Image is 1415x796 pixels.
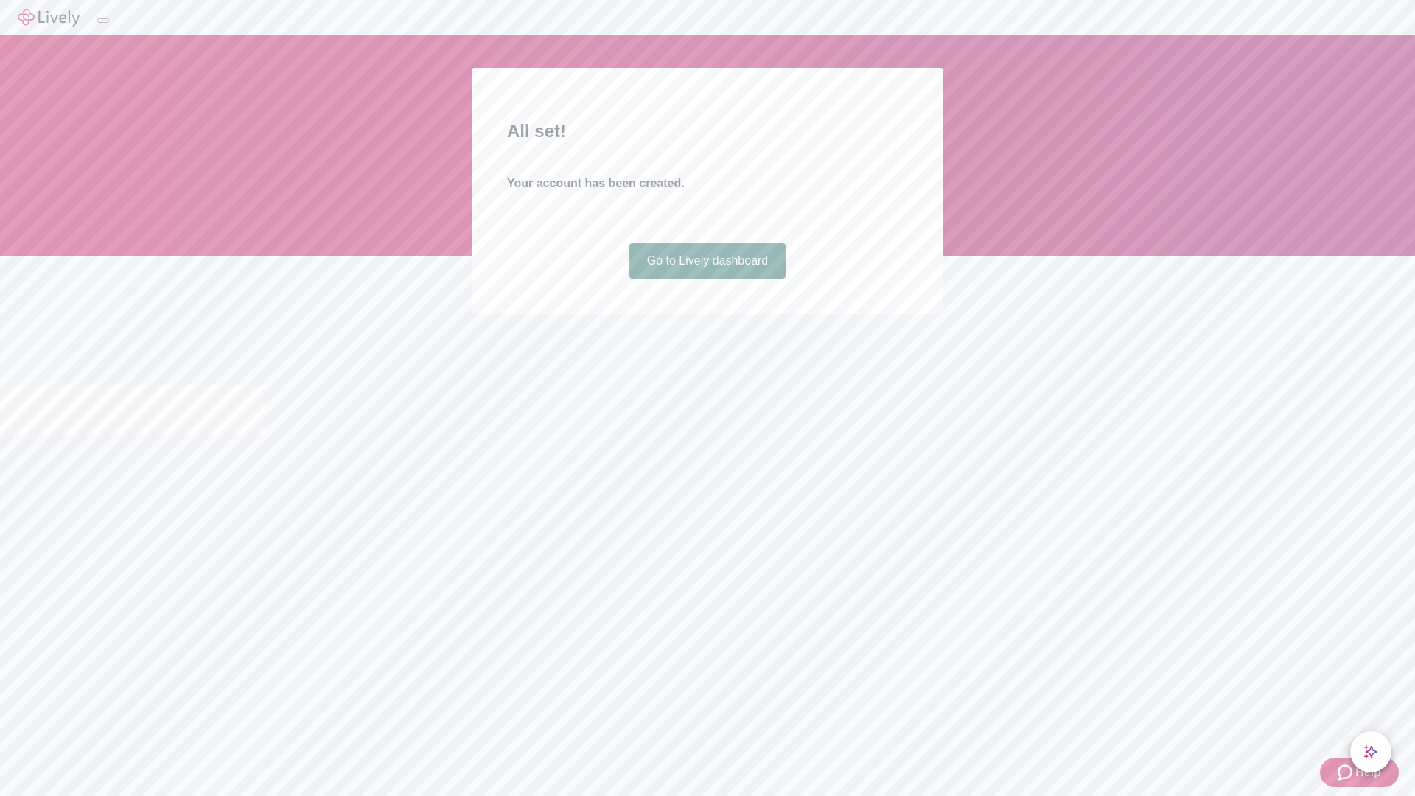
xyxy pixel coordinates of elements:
[507,175,908,192] h4: Your account has been created.
[1338,764,1355,781] svg: Zendesk support icon
[1355,764,1381,781] span: Help
[18,9,80,27] img: Lively
[507,118,908,144] h2: All set!
[1363,744,1378,759] svg: Lively AI Assistant
[1320,758,1399,787] button: Zendesk support iconHelp
[1350,731,1391,772] button: chat
[97,18,109,23] button: Log out
[629,243,786,279] a: Go to Lively dashboard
